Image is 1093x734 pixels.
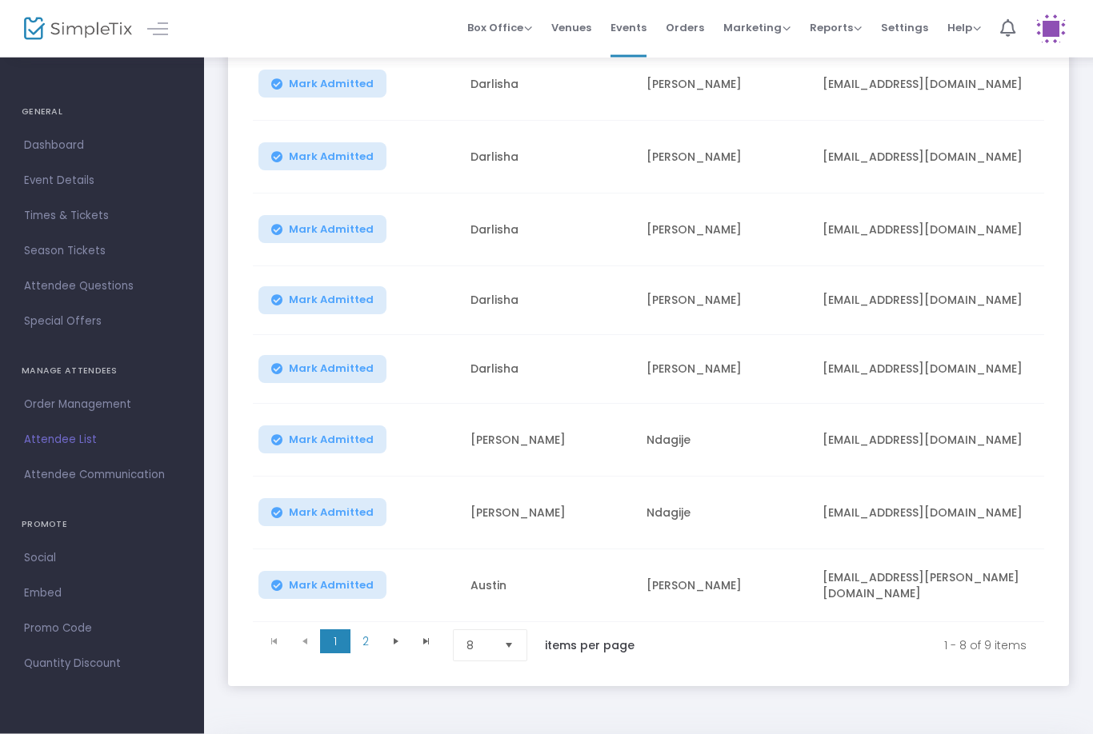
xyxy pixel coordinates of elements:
button: Mark Admitted [258,216,386,244]
button: Mark Admitted [258,143,386,171]
span: Go to the next page [381,630,411,654]
span: Go to the next page [390,636,402,648]
span: Order Management [24,394,180,415]
td: [PERSON_NAME] [637,550,813,623]
td: [PERSON_NAME] [461,405,637,477]
button: Mark Admitted [258,287,386,315]
td: [EMAIL_ADDRESS][DOMAIN_NAME] [813,49,1053,122]
span: Promo Code [24,618,180,639]
td: Ndagije [637,405,813,477]
span: Embed [24,583,180,604]
span: Reports [810,20,862,35]
span: Settings [881,7,928,48]
td: Austin [461,550,637,623]
span: Mark Admitted [289,78,374,91]
span: Quantity Discount [24,653,180,674]
span: Special Offers [24,311,180,332]
span: Marketing [723,20,791,35]
td: Darlisha [461,336,637,405]
td: Darlisha [461,122,637,194]
span: Help [947,20,981,35]
td: [EMAIL_ADDRESS][PERSON_NAME][DOMAIN_NAME] [813,550,1053,623]
td: [EMAIL_ADDRESS][DOMAIN_NAME] [813,122,1053,194]
span: Season Tickets [24,241,180,261]
button: Mark Admitted [258,572,386,600]
button: Select [498,631,520,661]
td: [EMAIL_ADDRESS][DOMAIN_NAME] [813,336,1053,405]
span: Mark Admitted [289,294,374,307]
button: Mark Admitted [258,356,386,384]
span: Page 1 [320,630,350,654]
span: Mark Admitted [289,580,374,592]
td: [EMAIL_ADDRESS][DOMAIN_NAME] [813,405,1053,477]
td: [EMAIL_ADDRESS][DOMAIN_NAME] [813,267,1053,336]
span: Mark Admitted [289,151,374,164]
td: Ndagije [637,477,813,550]
span: Dashboard [24,135,180,156]
td: Darlisha [461,194,637,267]
td: [PERSON_NAME] [637,267,813,336]
td: [PERSON_NAME] [461,477,637,550]
span: Orders [666,7,704,48]
span: Attendee Questions [24,276,180,297]
span: Times & Tickets [24,205,180,226]
span: Attendee Communication [24,465,180,485]
td: [PERSON_NAME] [637,336,813,405]
span: Attendee List [24,429,180,450]
span: Mark Admitted [289,224,374,237]
button: Mark Admitted [258,426,386,454]
span: Events [611,7,647,48]
h4: GENERAL [22,96,182,128]
span: Mark Admitted [289,363,374,376]
kendo-pager-info: 1 - 8 of 9 items [668,630,1027,662]
h4: MANAGE ATTENDEES [22,355,182,387]
span: Event Details [24,170,180,191]
span: Venues [551,7,591,48]
td: [PERSON_NAME] [637,49,813,122]
span: Box Office [467,20,532,35]
span: Mark Admitted [289,434,374,447]
button: Mark Admitted [258,70,386,98]
span: Social [24,548,180,568]
td: [PERSON_NAME] [637,194,813,267]
span: 8 [466,638,491,654]
span: Mark Admitted [289,507,374,520]
span: Go to the last page [411,630,442,654]
td: [EMAIL_ADDRESS][DOMAIN_NAME] [813,194,1053,267]
td: Darlisha [461,267,637,336]
span: Go to the last page [420,636,433,648]
td: [PERSON_NAME] [637,122,813,194]
h4: PROMOTE [22,509,182,541]
td: Darlisha [461,49,637,122]
button: Mark Admitted [258,499,386,527]
td: [EMAIL_ADDRESS][DOMAIN_NAME] [813,477,1053,550]
label: items per page [545,638,635,654]
span: Page 2 [350,630,381,654]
